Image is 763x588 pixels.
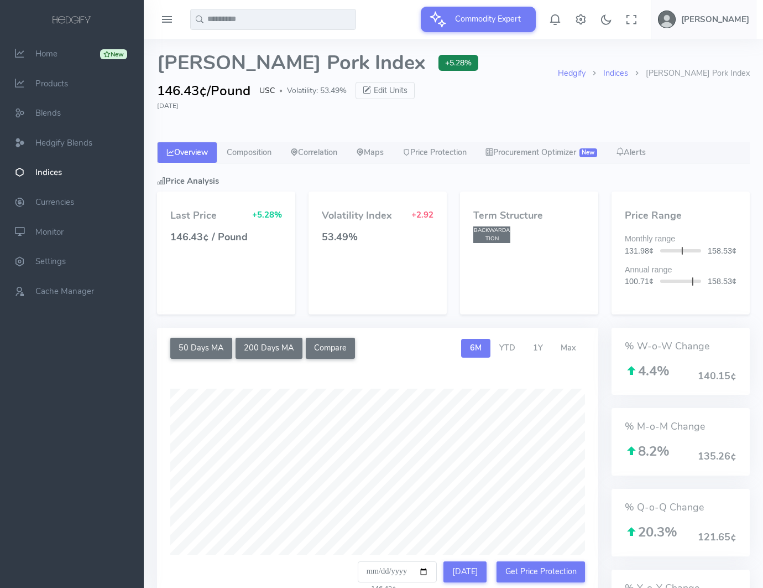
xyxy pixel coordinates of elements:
span: Monitor [35,226,64,238]
h5: Price Analysis [157,177,750,185]
a: Commodity Expert [421,13,536,24]
a: Maps [347,142,393,164]
button: Compare [306,338,356,359]
span: Blends [35,107,61,118]
span: 4.4% [625,362,670,380]
h4: 146.43¢ / Pound [170,232,282,243]
span: +5.28% [438,55,478,71]
h4: % Q-o-Q Change [625,502,736,513]
span: 146.43¢/Pound [157,81,250,101]
img: logo [50,14,93,27]
span: Commodity Expert [448,7,527,31]
div: 131.98¢ [618,245,660,257]
h4: 53.49% [322,232,433,243]
a: Price Protection [393,142,476,164]
span: 8.2% [625,442,670,460]
h4: Price Range [625,210,736,221]
div: [DATE] [157,101,750,111]
span: 6M [470,342,482,353]
span: BACKWARDATION [473,226,510,243]
span: USC [259,85,275,96]
a: Alerts [607,142,655,164]
a: Composition [217,142,281,164]
h4: 140.15¢ [698,371,736,382]
span: [PERSON_NAME] Pork Index [157,52,425,74]
span: 1Y [533,342,543,353]
h4: % W-o-W Change [625,341,736,352]
button: Get Price Protection [497,561,585,582]
span: Settings [35,256,66,267]
span: YTD [499,342,515,353]
span: Hedgify Blends [35,137,92,148]
h4: Last Price [170,210,217,221]
img: user-image [658,11,676,28]
span: Volatility: 53.49% [287,85,347,96]
a: Indices [603,68,628,79]
div: 100.71¢ [618,276,660,288]
button: 50 Days MA [170,338,232,359]
h4: Term Structure [473,210,585,221]
button: Commodity Expert [421,7,536,32]
button: [DATE] [443,561,487,582]
h5: [PERSON_NAME] [681,15,749,24]
a: Hedgify [558,68,586,79]
span: Currencies [35,197,74,208]
span: Cache Manager [35,286,94,297]
span: +2.92 [411,209,433,220]
button: 200 Days MA [236,338,302,359]
span: New [579,148,597,157]
div: Annual range [618,264,743,276]
div: 158.53¢ [701,276,743,288]
span: Indices [35,167,62,178]
span: ● [279,88,283,94]
li: [PERSON_NAME] Pork Index [628,68,750,80]
h4: % M-o-M Change [625,421,736,432]
button: Edit Units [356,82,415,100]
div: New [100,49,127,59]
h4: 121.65¢ [698,532,736,543]
input: Select a date to view the price [358,561,437,582]
a: Overview [157,142,217,164]
div: 158.53¢ [701,245,743,257]
span: 20.3% [625,523,677,541]
span: Max [561,342,576,353]
h4: Volatility Index [322,210,392,221]
a: Correlation [281,142,347,164]
span: Products [35,78,68,89]
span: Home [35,48,58,59]
h4: 135.26¢ [698,451,736,462]
a: Procurement Optimizer [476,142,607,164]
span: +5.28% [252,209,282,220]
div: Monthly range [618,233,743,245]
